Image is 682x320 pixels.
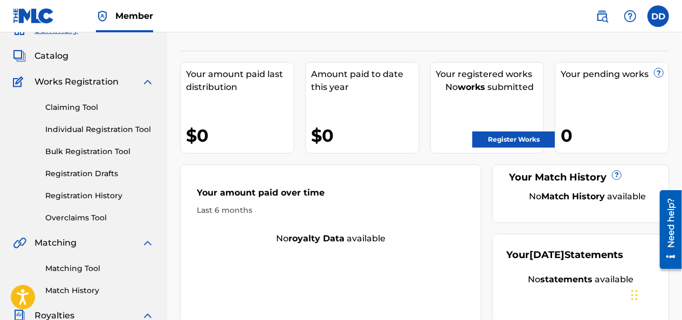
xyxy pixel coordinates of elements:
strong: works [458,82,485,92]
div: Help [619,5,641,27]
div: Your Match History [506,170,655,185]
div: Your registered works [436,68,544,81]
a: Matching Tool [45,263,154,274]
div: $0 [186,123,294,148]
div: User Menu [647,5,669,27]
div: No available [520,190,655,203]
div: Your amount paid over time [197,186,465,205]
img: expand [141,236,154,249]
img: expand [141,75,154,88]
a: Individual Registration Tool [45,124,154,135]
div: 0 [561,123,669,148]
iframe: Chat Widget [628,268,682,320]
img: Matching [13,236,26,249]
img: Works Registration [13,75,27,88]
a: Registration History [45,190,154,201]
span: Works Registration [35,75,119,88]
div: No available [506,273,655,286]
div: Your pending works [561,68,669,81]
span: ? [655,68,663,77]
span: [DATE] [529,249,564,261]
strong: Match History [541,191,605,201]
div: No available [181,232,481,245]
a: Registration Drafts [45,168,154,179]
img: Catalog [13,50,26,62]
div: Your Statements [506,248,623,262]
div: Last 6 months [197,205,465,216]
a: Claiming Tool [45,102,154,113]
span: Catalog [35,50,68,62]
a: SummarySummary [13,24,78,37]
a: Register Works [472,131,555,148]
img: MLC Logo [13,8,54,24]
strong: royalty data [288,233,345,244]
div: Amount paid to date this year [311,68,419,94]
strong: statements [540,274,593,284]
span: Matching [35,236,77,249]
img: help [624,10,637,23]
img: Top Rightsholder [96,10,109,23]
a: CatalogCatalog [13,50,68,62]
img: search [596,10,609,23]
div: No submitted [436,81,544,94]
div: $0 [311,123,419,148]
iframe: Resource Center [652,186,682,273]
a: Overclaims Tool [45,212,154,224]
div: Drag [631,279,638,311]
a: Match History [45,285,154,296]
a: Bulk Registration Tool [45,146,154,157]
div: Your amount paid last distribution [186,68,294,94]
span: ? [612,171,621,179]
a: Public Search [591,5,613,27]
span: Member [115,10,153,22]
